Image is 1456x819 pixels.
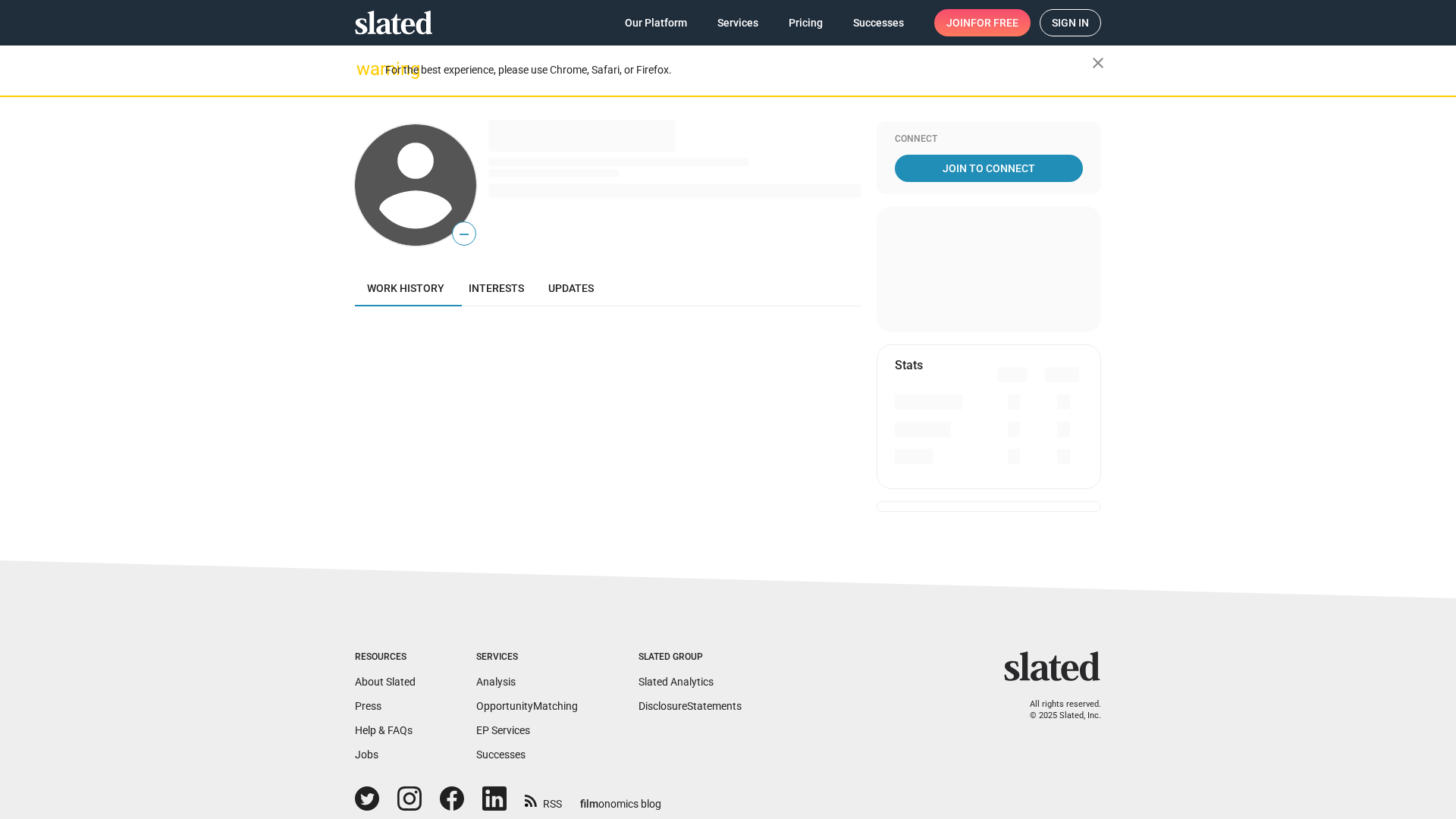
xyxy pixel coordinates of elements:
a: Joinfor free [934,9,1031,36]
a: OpportunityMatching [476,700,578,712]
span: film [580,798,598,810]
span: Updates [548,282,594,294]
a: Analysis [476,676,516,688]
div: Services [476,651,578,664]
a: Successes [841,9,916,36]
a: Pricing [777,9,835,36]
div: For the best experience, please use Chrome, Safari, or Firefox. [385,60,1092,80]
span: Sign in [1052,10,1089,36]
a: EP Services [476,724,530,736]
a: Updates [536,270,606,306]
a: Press [355,700,381,712]
div: Connect [895,133,1083,146]
div: Slated Group [639,651,742,664]
p: All rights reserved. © 2025 Slated, Inc. [1014,699,1101,721]
a: Our Platform [613,9,699,36]
a: filmonomics blog [580,785,661,811]
a: About Slated [355,676,416,688]
a: Successes [476,748,526,761]
a: Help & FAQs [355,724,413,736]
a: Sign in [1040,9,1101,36]
a: Jobs [355,748,378,761]
a: Slated Analytics [639,676,714,688]
span: Services [717,9,758,36]
mat-icon: close [1089,54,1107,72]
span: Join To Connect [898,155,1080,182]
a: DisclosureStatements [639,700,742,712]
span: Work history [367,282,444,294]
span: Join [946,9,1018,36]
mat-icon: warning [356,60,375,78]
span: Interests [469,282,524,294]
a: Join To Connect [895,155,1083,182]
span: Our Platform [625,9,687,36]
span: Pricing [789,9,823,36]
span: — [453,224,475,244]
span: Successes [853,9,904,36]
span: for free [971,9,1018,36]
a: Work history [355,270,457,306]
a: RSS [525,788,562,811]
a: Services [705,9,770,36]
a: Interests [457,270,536,306]
div: Resources [355,651,416,664]
mat-card-title: Stats [895,357,923,373]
